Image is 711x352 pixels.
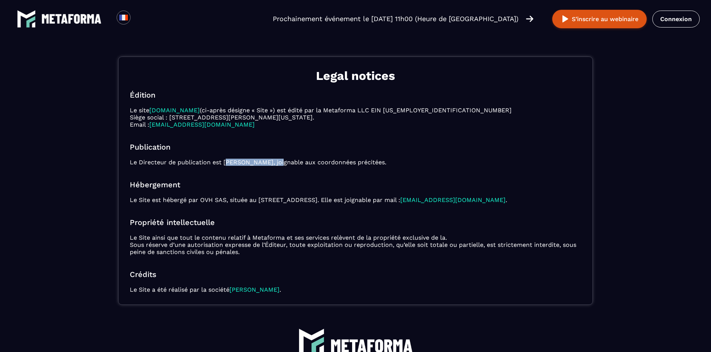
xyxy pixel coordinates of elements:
img: play [561,14,570,24]
a: [PERSON_NAME] [229,286,280,293]
h2: Hébergement [130,180,581,189]
p: Le Site est hébergé par OVH SAS, située au [STREET_ADDRESS]. Elle est joignable par mail : . [130,196,581,204]
a: [DOMAIN_NAME] [149,107,200,114]
img: logo [41,14,102,24]
a: [EMAIL_ADDRESS][DOMAIN_NAME] [400,196,506,204]
p: Le site (ci-après désigne « Site ») est édité par la Metaforma LLC EIN [US_EMPLOYER_IDENTIFICATIO... [130,107,581,128]
h1: Legal notices [130,68,581,83]
div: Search for option [131,11,149,27]
p: Le Site ainsi que tout le contenu relatif à Metaforma et ses services relèvent de la propriété ex... [130,234,581,256]
h2: Propriété intellectuelle [130,218,581,227]
img: logo [17,9,36,28]
h2: Publication [130,142,581,152]
h2: Édition [130,90,581,99]
img: arrow-right [526,15,533,23]
h2: Crédits [130,270,581,279]
input: Search for option [137,14,143,23]
img: fr [119,13,128,22]
a: [EMAIL_ADDRESS][DOMAIN_NAME] [149,121,255,128]
p: Le Site a été réalisé par la société . [130,286,581,293]
a: Connexion [652,11,700,28]
p: Le Directeur de publication est [PERSON_NAME], joignable aux coordonnées précitées. [130,159,581,166]
p: Prochainement événement le [DATE] 11h00 (Heure de [GEOGRAPHIC_DATA]) [273,14,518,24]
button: S’inscrire au webinaire [552,10,647,28]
